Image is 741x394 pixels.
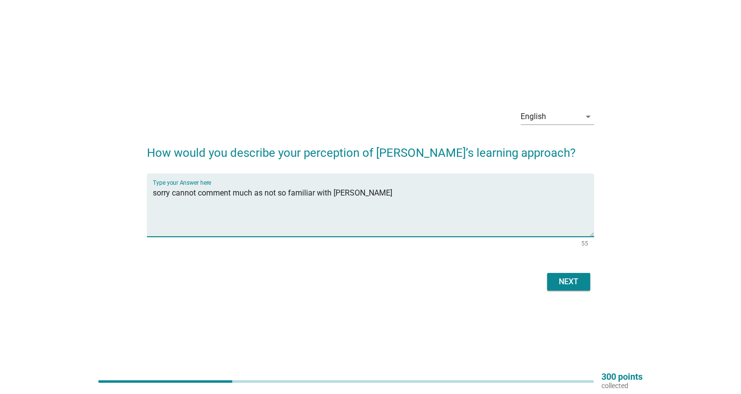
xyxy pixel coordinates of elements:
i: arrow_drop_down [582,111,594,123]
div: 55 [581,241,588,246]
textarea: Type your Answer here [153,185,594,237]
p: collected [601,381,643,390]
button: Next [547,273,590,291]
div: Next [555,276,582,288]
div: English [521,112,546,121]
p: 300 points [601,372,643,381]
h2: How would you describe your perception of [PERSON_NAME]’s learning approach? [147,134,594,162]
